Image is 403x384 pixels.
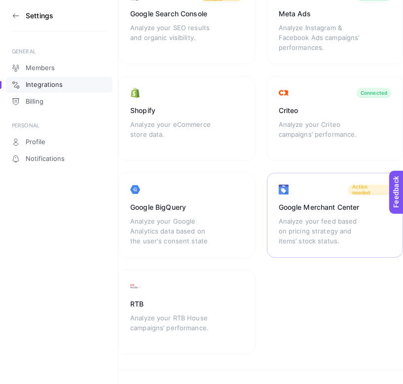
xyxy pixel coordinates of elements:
span: Profile [26,138,45,146]
div: Analyze your SEO results and organic visibility. [130,23,217,52]
a: Members [6,60,112,76]
div: Meta Ads [279,9,392,19]
div: Analyze your Criteo campaigns’ performance. [279,119,366,149]
span: Billing [26,98,43,106]
span: Integrations [26,81,63,89]
div: Shopify [130,106,243,115]
div: Analyze your feed based on pricing strategy and items’ stock status. [279,216,366,246]
a: Profile [6,134,112,150]
a: Billing [6,94,112,110]
div: Criteo [279,106,392,115]
div: RTB [130,299,243,309]
div: Google Merchant Center [279,202,392,212]
div: Analyze Instagram & Facebook Ads campaigns’ performances. [279,23,366,52]
h3: Settings [26,12,53,20]
span: Notifications [26,155,65,163]
div: Analyze your RTB House campaigns’ performance. [130,313,217,343]
div: Analyze your eCommerce store data. [130,119,217,149]
div: Google BigQuery [130,202,243,212]
div: Connected [361,90,387,96]
span: Action needed [352,184,387,195]
div: GENERAL [12,47,107,55]
a: Notifications [6,151,112,167]
span: Members [26,64,55,72]
span: Feedback [6,3,37,11]
div: Analyze your Google Analytics data based on the user's consent state [130,216,217,246]
div: Google Search Console [130,9,243,19]
a: Integrations [6,77,112,93]
div: PERSONAL [12,121,107,129]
